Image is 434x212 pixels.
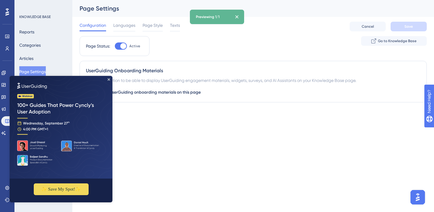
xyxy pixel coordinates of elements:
div: Previewing 1/1 [196,14,219,19]
div: KNOWLEDGE BASE [19,14,51,19]
iframe: UserGuiding AI Assistant Launcher [409,188,427,206]
span: Page Style [143,22,163,29]
span: Go to Knowledge Base [378,39,417,43]
span: Cancel [362,24,374,29]
div: Page Settings [80,4,412,13]
div: UserGuiding Onboarding Materials [86,67,420,74]
button: Categories [19,40,41,51]
button: Cancel [350,22,386,31]
span: Texts [170,22,180,29]
span: Active [129,44,140,48]
button: Reports [19,26,34,37]
div: Page Status: [86,42,110,50]
button: Save [391,22,427,31]
button: Articles [19,53,33,64]
button: ✨ Save My Spot!✨ [24,108,79,119]
span: Save [404,24,413,29]
button: Go to Knowledge Base [361,36,427,46]
span: Display UserGuiding onboarding materials on this page [94,89,201,96]
div: Close Preview [98,2,100,5]
div: Enable this option to be able to display UserGuiding engagement materials, widgets, surveys, and ... [86,77,420,84]
span: Need Help? [14,2,38,9]
span: Configuration [80,22,106,29]
button: Page Settings [19,66,46,77]
span: Languages [113,22,135,29]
